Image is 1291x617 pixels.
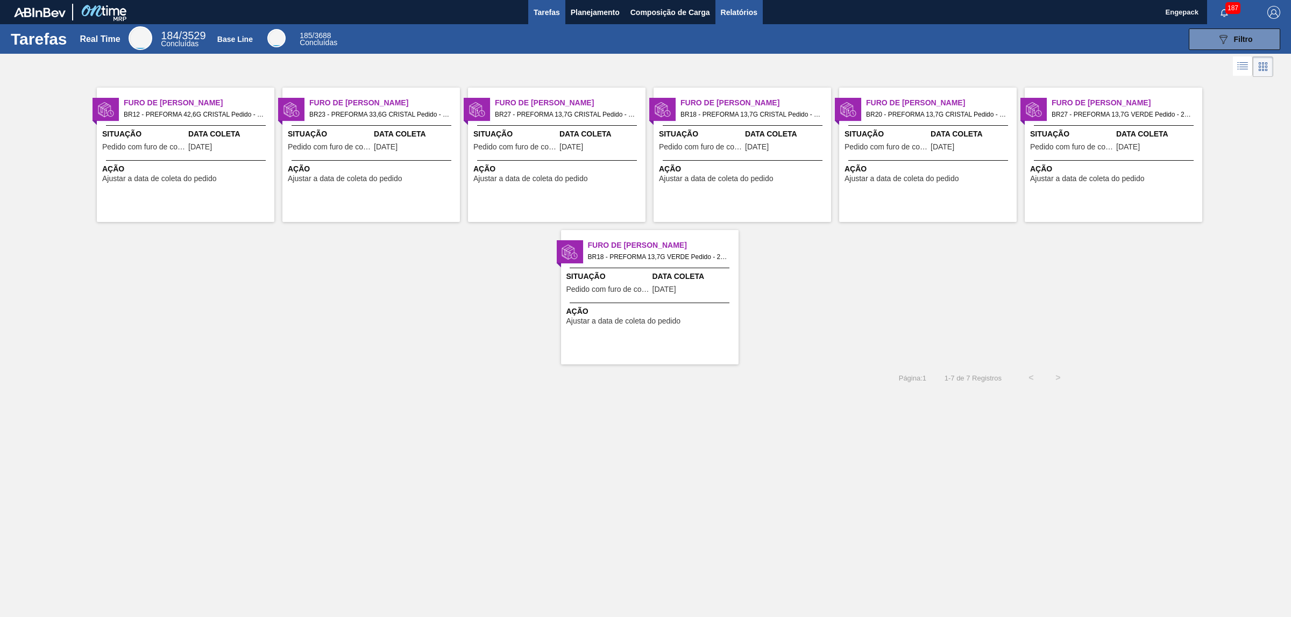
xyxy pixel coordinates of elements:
[659,163,828,175] span: Ação
[680,97,831,109] span: Furo de Coleta
[188,143,212,151] span: 19/08/2025
[300,31,312,40] span: 185
[652,285,676,293] span: 19/08/2025
[161,39,198,48] span: Concluídas
[659,175,774,183] span: Ajustar a data de coleta do pedido
[571,6,620,19] span: Planejamento
[588,251,730,263] span: BR18 - PREFORMA 13,7G VERDE Pedido - 2004361
[102,163,272,175] span: Ação
[161,31,205,47] div: Real Time
[866,109,1008,120] span: BR20 - PREFORMA 13,7G CRISTAL Pedido - 2006674
[283,102,300,118] img: status
[469,102,485,118] img: status
[374,143,398,151] span: 19/08/2025
[188,128,272,140] span: Data Coleta
[1233,56,1253,77] div: Visão em Lista
[129,26,152,50] div: Real Time
[495,97,645,109] span: Furo de Coleta
[1207,5,1242,20] button: Notificações
[309,109,451,120] span: BR23 - PREFORMA 33,6G CRISTAL Pedido - 2007615
[534,6,560,19] span: Tarefas
[845,163,1014,175] span: Ação
[899,374,926,382] span: Página : 1
[300,31,331,40] span: / 3688
[562,244,578,260] img: status
[1030,175,1145,183] span: Ajustar a data de coleta do pedido
[473,128,557,140] span: Situação
[102,128,186,140] span: Situação
[11,33,67,45] h1: Tarefas
[559,128,643,140] span: Data Coleta
[566,306,736,317] span: Ação
[1116,143,1140,151] span: 18/08/2025
[931,128,1014,140] span: Data Coleta
[866,97,1017,109] span: Furo de Coleta
[473,163,643,175] span: Ação
[1026,102,1042,118] img: status
[288,128,371,140] span: Situação
[288,163,457,175] span: Ação
[1189,28,1280,50] button: Filtro
[652,271,736,282] span: Data Coleta
[124,109,266,120] span: BR12 - PREFORMA 42,6G CRISTAL Pedido - 2007614
[80,34,120,44] div: Real Time
[102,175,217,183] span: Ajustar a data de coleta do pedido
[559,143,583,151] span: 19/08/2025
[659,128,742,140] span: Situação
[1030,143,1113,151] span: Pedido com furo de coleta
[14,8,66,17] img: TNhmsLtSVTkK8tSr43FrP2fwEKptu5GPRR3wAAAABJRU5ErkJggg==
[495,109,637,120] span: BR27 - PREFORMA 13,7G CRISTAL Pedido - 2007612
[1030,128,1113,140] span: Situação
[745,128,828,140] span: Data Coleta
[473,143,557,151] span: Pedido com furo de coleta
[1234,35,1253,44] span: Filtro
[217,35,253,44] div: Base Line
[1267,6,1280,19] img: Logout
[680,109,822,120] span: BR18 - PREFORMA 13,7G CRISTAL Pedido - 2006671
[566,285,650,293] span: Pedido com furo de coleta
[161,30,179,41] span: 184
[124,97,274,109] span: Furo de Coleta
[288,143,371,151] span: Pedido com furo de coleta
[942,374,1002,382] span: 1 - 7 de 7 Registros
[721,6,757,19] span: Relatórios
[288,175,402,183] span: Ajustar a data de coleta do pedido
[1116,128,1200,140] span: Data Coleta
[267,29,286,47] div: Base Line
[161,30,205,41] span: / 3529
[845,143,928,151] span: Pedido com furo de coleta
[840,102,856,118] img: status
[300,38,337,47] span: Concluídas
[1052,97,1202,109] span: Furo de Coleta
[374,128,457,140] span: Data Coleta
[931,143,954,151] span: 18/08/2025
[588,240,739,251] span: Furo de Coleta
[473,175,588,183] span: Ajustar a data de coleta do pedido
[566,271,650,282] span: Situação
[1052,109,1194,120] span: BR27 - PREFORMA 13,7G VERDE Pedido - 2006673
[98,102,114,118] img: status
[845,175,959,183] span: Ajustar a data de coleta do pedido
[1225,2,1240,14] span: 187
[1045,364,1072,391] button: >
[1030,163,1200,175] span: Ação
[630,6,710,19] span: Composição de Carga
[745,143,769,151] span: 18/08/2025
[655,102,671,118] img: status
[300,32,337,46] div: Base Line
[1253,56,1273,77] div: Visão em Cards
[102,143,186,151] span: Pedido com furo de coleta
[659,143,742,151] span: Pedido com furo de coleta
[1018,364,1045,391] button: <
[566,317,681,325] span: Ajustar a data de coleta do pedido
[309,97,460,109] span: Furo de Coleta
[845,128,928,140] span: Situação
